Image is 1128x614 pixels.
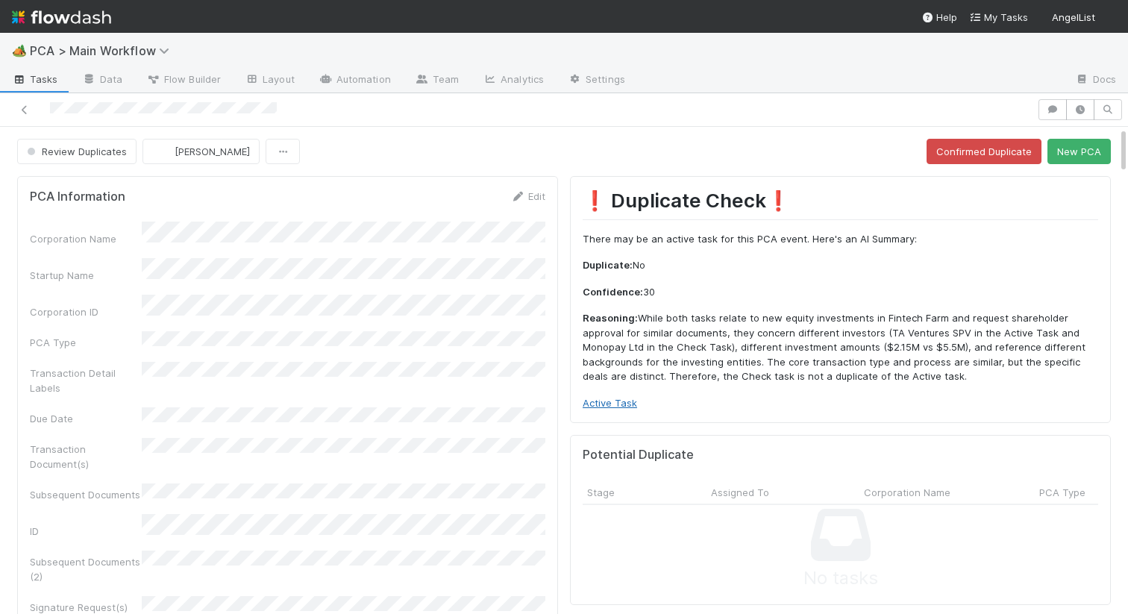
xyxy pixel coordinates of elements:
[24,145,127,157] span: Review Duplicates
[134,69,233,93] a: Flow Builder
[583,311,1098,384] p: While both tasks relate to new equity investments in Fintech Farm and request shareholder approva...
[471,69,556,93] a: Analytics
[510,190,545,202] a: Edit
[30,554,142,584] div: Subsequent Documents (2)
[583,312,638,324] strong: Reasoning:
[864,485,950,500] span: Corporation Name
[583,286,643,298] strong: Confidence:
[142,139,260,164] button: [PERSON_NAME]
[927,139,1041,164] button: Confirmed Duplicate
[1039,485,1085,500] span: PCA Type
[1101,10,1116,25] img: avatar_d89a0a80-047e-40c9-bdc2-a2d44e645fd3.png
[307,69,403,93] a: Automation
[12,44,27,57] span: 🏕️
[155,144,170,159] img: avatar_d89a0a80-047e-40c9-bdc2-a2d44e645fd3.png
[30,442,142,472] div: Transaction Document(s)
[30,335,142,350] div: PCA Type
[711,485,769,500] span: Assigned To
[30,524,142,539] div: ID
[1052,11,1095,23] span: AngelList
[30,268,142,283] div: Startup Name
[30,304,142,319] div: Corporation ID
[583,189,1098,219] h1: ❗ Duplicate Check❗️
[583,258,1098,273] p: No
[583,259,633,271] strong: Duplicate:
[583,397,637,409] a: Active Task
[233,69,307,93] a: Layout
[583,448,694,463] h5: Potential Duplicate
[30,231,142,246] div: Corporation Name
[587,485,615,500] span: Stage
[1047,139,1111,164] button: New PCA
[146,72,221,87] span: Flow Builder
[30,366,142,395] div: Transaction Detail Labels
[70,69,134,93] a: Data
[583,232,1098,247] p: There may be an active task for this PCA event. Here's an AI Summary:
[12,4,111,30] img: logo-inverted-e16ddd16eac7371096b0.svg
[583,285,1098,300] p: 30
[969,11,1028,23] span: My Tasks
[969,10,1028,25] a: My Tasks
[403,69,471,93] a: Team
[175,145,250,157] span: [PERSON_NAME]
[30,43,177,58] span: PCA > Main Workflow
[1063,69,1128,93] a: Docs
[921,10,957,25] div: Help
[30,189,125,204] h5: PCA Information
[17,139,137,164] button: Review Duplicates
[803,565,878,592] span: No tasks
[30,487,142,502] div: Subsequent Documents
[12,72,58,87] span: Tasks
[556,69,637,93] a: Settings
[30,411,142,426] div: Due Date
